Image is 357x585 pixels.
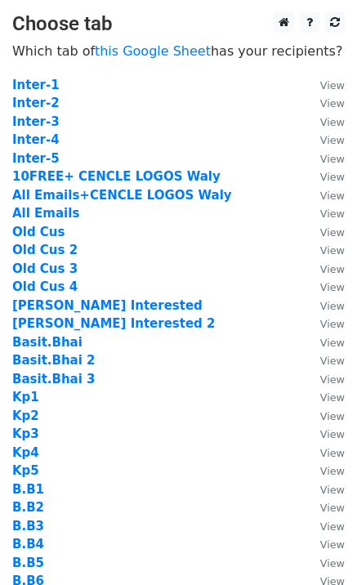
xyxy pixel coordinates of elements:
a: Inter-3 [12,114,60,129]
small: View [320,153,345,165]
a: View [304,169,345,184]
small: View [320,373,345,386]
a: View [304,335,345,350]
a: B.B1 [12,482,44,497]
a: Kp3 [12,426,39,441]
small: View [320,447,345,459]
small: View [320,244,345,257]
small: View [320,134,345,146]
a: View [304,390,345,404]
a: View [304,463,345,478]
small: View [320,190,345,202]
a: Kp4 [12,445,39,460]
a: Basit.Bhai 2 [12,353,96,368]
a: All Emails [12,206,79,221]
a: B.B4 [12,537,44,552]
a: Old Cus 3 [12,261,78,276]
small: View [320,281,345,293]
a: View [304,353,345,368]
a: View [304,151,345,166]
p: Which tab of has your recipients? [12,42,345,60]
a: View [304,96,345,110]
small: View [320,337,345,349]
a: Inter-4 [12,132,60,147]
a: View [304,78,345,92]
a: View [304,225,345,239]
small: View [320,502,345,514]
small: View [320,171,345,183]
a: Old Cus 4 [12,279,78,294]
small: View [320,520,345,533]
a: View [304,206,345,221]
a: Kp5 [12,463,39,478]
strong: Kp2 [12,409,39,423]
a: Inter-2 [12,96,60,110]
a: View [304,261,345,276]
a: Old Cus [12,225,65,239]
a: View [304,482,345,497]
small: View [320,484,345,496]
a: Old Cus 2 [12,243,78,257]
a: View [304,426,345,441]
h3: Choose tab [12,12,345,36]
a: Basit.Bhai 3 [12,372,96,386]
small: View [320,428,345,440]
small: View [320,465,345,477]
a: View [304,500,345,515]
a: B.B5 [12,556,44,570]
a: View [304,279,345,294]
a: Inter-1 [12,78,60,92]
small: View [320,97,345,109]
small: View [320,318,345,330]
a: [PERSON_NAME] Interested 2 [12,316,216,331]
small: View [320,79,345,92]
a: 10FREE+ CENCLE LOGOS Waly [12,169,221,184]
small: View [320,391,345,404]
small: View [320,226,345,239]
a: View [304,537,345,552]
a: View [304,243,345,257]
a: View [304,409,345,423]
small: View [320,116,345,128]
small: View [320,208,345,220]
small: View [320,300,345,312]
a: B.B2 [12,500,44,515]
a: View [304,298,345,313]
a: View [304,132,345,147]
small: View [320,557,345,569]
a: Basit.Bhai [12,335,83,350]
a: View [304,316,345,331]
a: Kp1 [12,390,39,404]
a: All Emails+CENCLE LOGOS Waly [12,188,232,203]
a: View [304,114,345,129]
a: B.B3 [12,519,44,534]
small: View [320,355,345,367]
a: Inter-5 [12,151,60,166]
a: [PERSON_NAME] Interested [12,298,203,313]
a: View [304,188,345,203]
small: View [320,263,345,275]
a: View [304,519,345,534]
